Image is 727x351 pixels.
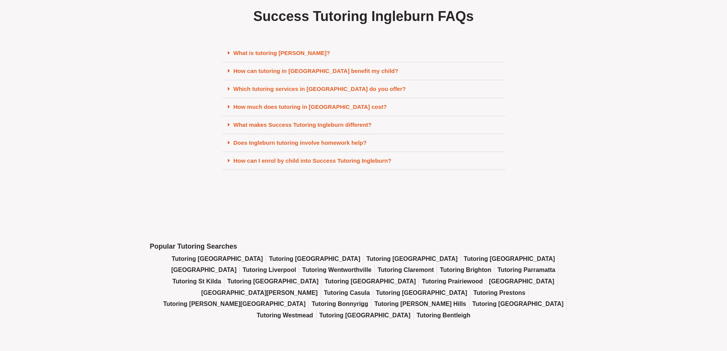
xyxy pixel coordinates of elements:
[374,298,466,310] a: Tutoring [PERSON_NAME] Hills
[222,134,505,152] div: Does Ingleburn tutoring involve homework help?
[172,276,221,287] a: Tutoring St Kilda
[150,242,577,251] h2: Popular Tutoring Searches
[234,139,367,146] a: Does Ingleburn tutoring involve homework help?
[377,264,434,276] a: Tutoring Claremont
[172,253,263,265] a: Tutoring [GEOGRAPHIC_DATA]
[257,310,313,321] a: Tutoring Westmead
[312,298,368,310] a: Tutoring Bonnyrigg
[302,264,372,276] a: Tutoring Wentworthville
[163,298,305,310] a: Tutoring [PERSON_NAME][GEOGRAPHIC_DATA]
[222,98,505,116] div: How much does tutoring in [GEOGRAPHIC_DATA] cost?
[234,50,330,56] a: What is tutoring [PERSON_NAME]?
[325,276,416,287] a: Tutoring [GEOGRAPHIC_DATA]
[464,253,555,265] a: Tutoring [GEOGRAPHIC_DATA]
[472,298,563,310] a: Tutoring [GEOGRAPHIC_DATA]
[416,310,470,321] a: Tutoring Bentleigh
[319,310,410,321] a: Tutoring [GEOGRAPHIC_DATA]
[498,264,556,276] a: Tutoring Parramatta
[234,157,392,164] a: How can I enrol by child into Success Tutoring Ingleburn?
[222,152,505,170] div: How can I enrol by child into Success Tutoring Ingleburn?
[222,116,505,134] div: What makes Success Tutoring Ingleburn different?
[600,265,727,351] iframe: Chat Widget
[243,264,296,276] a: Tutoring Liverpool
[422,276,483,287] a: Tutoring Prairiewood
[376,287,467,299] a: Tutoring [GEOGRAPHIC_DATA]
[222,44,505,62] div: What is tutoring [PERSON_NAME]?
[234,86,406,92] a: Which tutoring services in [GEOGRAPHIC_DATA] do you offer?
[234,68,398,74] a: How can tutoring in [GEOGRAPHIC_DATA] benefit my child?
[171,264,237,276] a: [GEOGRAPHIC_DATA]
[269,253,360,265] a: Tutoring [GEOGRAPHIC_DATA]
[201,287,318,299] a: [GEOGRAPHIC_DATA][PERSON_NAME]
[440,264,492,276] a: Tutoring Brighton
[234,121,372,128] a: What makes Success Tutoring Ingleburn different?
[324,287,370,299] a: Tutoring Casula
[489,276,554,287] a: [GEOGRAPHIC_DATA]
[366,253,458,265] a: Tutoring [GEOGRAPHIC_DATA]
[227,276,318,287] a: Tutoring [GEOGRAPHIC_DATA]
[222,62,505,80] div: How can tutoring in [GEOGRAPHIC_DATA] benefit my child?
[222,8,505,26] h2: Success Tutoring Ingleburn FAQs
[222,80,505,98] div: Which tutoring services in [GEOGRAPHIC_DATA] do you offer?
[473,287,526,299] a: Tutoring Prestons
[234,104,387,110] a: How much does tutoring in [GEOGRAPHIC_DATA] cost?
